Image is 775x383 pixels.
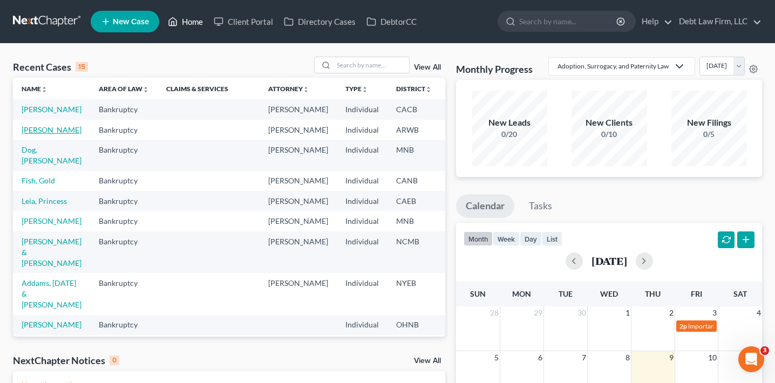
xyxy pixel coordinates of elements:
h2: [DATE] [592,255,627,266]
span: Sun [470,289,486,298]
td: [PERSON_NAME] [260,273,337,314]
span: 30 [576,306,587,319]
span: 2p [679,322,687,330]
th: Claims & Services [158,78,260,99]
td: Individual [337,231,387,273]
td: 7 [440,211,494,231]
td: Bankruptcy [90,273,158,314]
div: New Leads [472,117,547,129]
span: Tue [559,289,573,298]
input: Search by name... [519,11,618,31]
td: Individual [337,120,387,140]
td: [PERSON_NAME] [260,120,337,140]
a: Nameunfold_more [22,85,47,93]
i: unfold_more [425,86,432,93]
td: Bankruptcy [90,171,158,191]
button: week [493,231,520,246]
a: DebtorCC [361,12,422,31]
td: OHNB [387,315,440,335]
div: 15 [76,62,88,72]
i: unfold_more [303,86,309,93]
span: 8 [624,351,631,364]
td: MDB [387,335,440,355]
span: Mon [512,289,531,298]
div: New Clients [572,117,647,129]
a: [PERSON_NAME] & [PERSON_NAME] [22,237,81,268]
i: unfold_more [362,86,368,93]
h3: Monthly Progress [456,63,533,76]
a: Dog, [PERSON_NAME] [22,145,81,165]
a: Calendar [456,194,514,218]
td: Bankruptcy [90,140,158,170]
span: 3 [760,346,769,355]
div: NextChapter Notices [13,354,119,367]
td: NYEB [387,273,440,314]
a: Addams, [DATE] & [PERSON_NAME] [22,278,81,309]
td: Individual [337,171,387,191]
td: 7 [440,99,494,119]
div: Recent Cases [13,60,88,73]
td: 13 [440,231,494,273]
td: [PERSON_NAME] [260,335,337,355]
td: CANB [387,171,440,191]
span: 6 [537,351,543,364]
div: Adoption, Surrogacy, and Paternity Law [558,61,669,71]
span: 10 [707,351,718,364]
td: 7 [440,315,494,335]
button: list [542,231,562,246]
span: 29 [533,306,543,319]
span: 28 [489,306,500,319]
span: 1 [624,306,631,319]
span: Fri [691,289,702,298]
span: 9 [668,351,675,364]
td: Individual [337,315,387,335]
td: Bankruptcy [90,191,158,211]
div: 0/5 [671,129,747,140]
a: Debt Law Firm, LLC [674,12,762,31]
div: 0/20 [472,129,547,140]
span: 4 [756,306,762,319]
td: MNB [387,140,440,170]
i: unfold_more [142,86,149,93]
a: [PERSON_NAME] [22,320,81,329]
span: 7 [581,351,587,364]
td: [PERSON_NAME] [260,171,337,191]
td: Bankruptcy [90,120,158,140]
a: Typeunfold_more [345,85,368,93]
td: 7 [440,171,494,191]
td: Individual [337,335,387,355]
span: New Case [113,18,149,26]
td: Individual [337,99,387,119]
span: Sat [733,289,747,298]
td: 7 [440,140,494,170]
td: Bankruptcy [90,335,158,355]
td: Individual [337,211,387,231]
a: Attorneyunfold_more [268,85,309,93]
a: Area of Lawunfold_more [99,85,149,93]
td: Bankruptcy [90,211,158,231]
td: MNB [387,211,440,231]
td: CACB [387,99,440,119]
span: 2 [668,306,675,319]
span: 5 [493,351,500,364]
div: New Filings [671,117,747,129]
a: View All [414,357,441,365]
td: NCMB [387,231,440,273]
td: [PERSON_NAME] [260,191,337,211]
a: Fish, Gold [22,176,55,185]
a: Tasks [519,194,562,218]
a: Home [162,12,208,31]
span: Thu [645,289,661,298]
i: unfold_more [41,86,47,93]
button: day [520,231,542,246]
span: 3 [711,306,718,319]
button: month [464,231,493,246]
td: Individual [337,140,387,170]
td: Individual [337,273,387,314]
td: 7 [440,273,494,314]
td: Individual [337,191,387,211]
a: Client Portal [208,12,278,31]
a: Help [636,12,672,31]
input: Search by name... [334,57,409,73]
td: Bankruptcy [90,99,158,119]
